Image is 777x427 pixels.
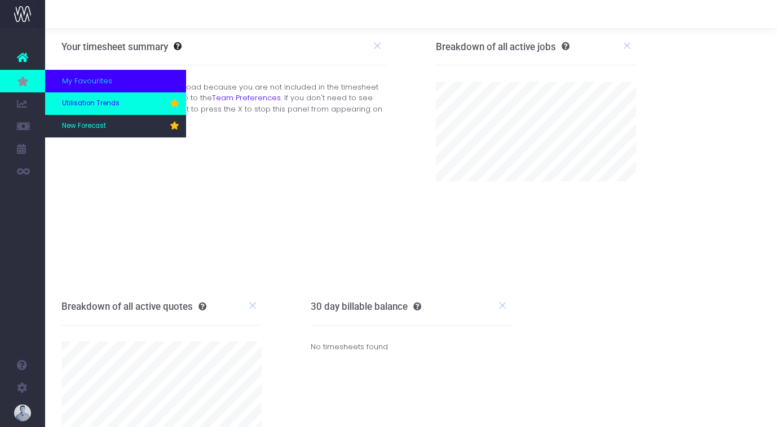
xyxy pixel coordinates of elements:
[61,41,168,52] h3: Your timesheet summary
[45,115,186,137] a: New Forecast
[311,326,511,369] div: No timesheets found
[212,92,281,103] a: Team Preferences
[45,92,186,115] a: Utilisation Trends
[62,121,106,131] span: New Forecast
[62,75,112,87] span: My Favourites
[311,301,421,312] h3: 30 day billable balance
[14,404,31,421] img: images/default_profile_image.png
[53,82,395,126] div: Your timesheet summary will not load because you are not included in the timesheet reports. To ch...
[436,41,569,52] h3: Breakdown of all active jobs
[61,301,206,312] h3: Breakdown of all active quotes
[62,99,120,109] span: Utilisation Trends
